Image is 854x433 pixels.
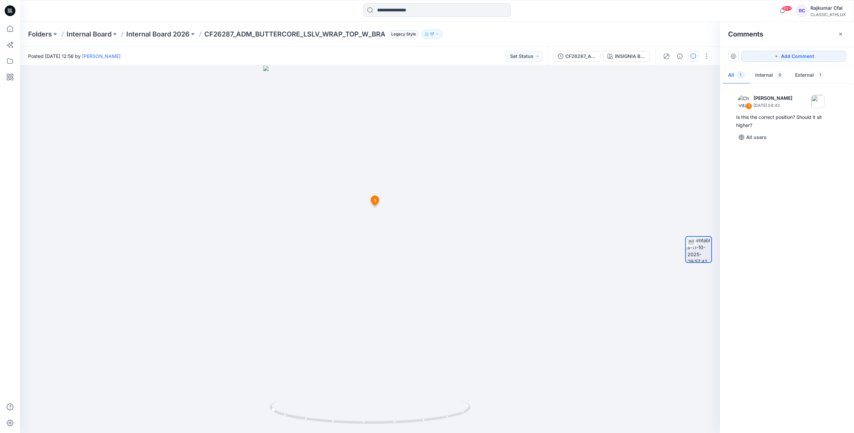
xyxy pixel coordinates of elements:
span: 1 [737,72,744,78]
div: Is this the correct position? Should it sit higher? [736,113,838,129]
p: 17 [430,30,434,38]
a: Internal Board 2026 [126,29,190,39]
div: 1 [745,103,752,110]
a: [PERSON_NAME] [82,53,121,59]
p: All users [746,133,767,141]
p: [PERSON_NAME] [754,94,792,102]
div: CF26287_ADM_BUTTERCORE_LSLV_WRAP_TOP_W_BRA [565,53,596,60]
span: 1 [816,72,824,78]
p: CF26287_ADM_BUTTERCORE_LSLV_WRAP_TOP_W_BRA [204,29,385,39]
button: Internal [750,67,790,84]
div: Rajkumar Cfai [810,4,846,12]
img: turntable-11-10-2025-09:57:42 [688,237,711,262]
button: All users [736,132,769,143]
p: [DATE] 04:43 [754,102,792,109]
button: External [790,67,830,84]
span: Posted [DATE] 12:56 by [28,53,121,60]
span: 0 [776,72,784,78]
button: Add Comment [741,51,846,62]
span: 99+ [782,6,792,11]
button: Legacy Style [385,29,419,39]
div: RC [796,5,808,17]
button: 17 [422,29,442,39]
a: Internal Board [67,29,112,39]
img: Chantal Athlux [737,95,751,108]
a: Folders [28,29,52,39]
div: CLASSIC_ATHLUX [810,12,846,17]
button: Details [674,51,685,62]
span: Legacy Style [388,30,419,38]
button: INSIGNIA BLUE/ BLUE MOOD HEATHER [603,51,650,62]
button: All [723,67,750,84]
h2: Comments [728,30,763,38]
button: CF26287_ADM_BUTTERCORE_LSLV_WRAP_TOP_W_BRA [554,51,600,62]
div: INSIGNIA BLUE/ BLUE MOOD HEATHER [615,53,646,60]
